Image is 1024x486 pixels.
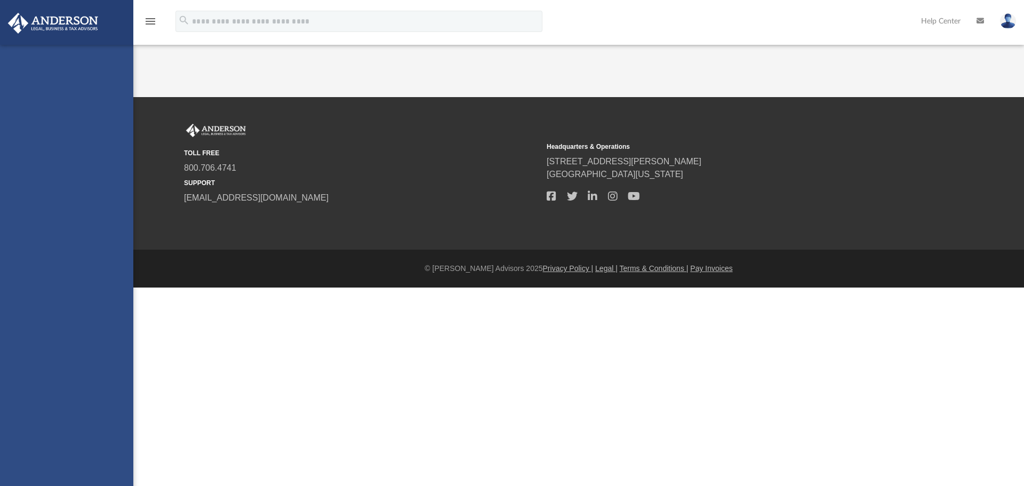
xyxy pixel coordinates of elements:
a: 800.706.4741 [184,163,236,172]
small: TOLL FREE [184,148,539,158]
a: Terms & Conditions | [620,264,689,273]
div: © [PERSON_NAME] Advisors 2025 [133,263,1024,274]
a: [GEOGRAPHIC_DATA][US_STATE] [547,170,683,179]
a: Legal | [595,264,618,273]
a: [STREET_ADDRESS][PERSON_NAME] [547,157,701,166]
img: User Pic [1000,13,1016,29]
a: [EMAIL_ADDRESS][DOMAIN_NAME] [184,193,329,202]
img: Anderson Advisors Platinum Portal [5,13,101,34]
a: menu [144,20,157,28]
i: menu [144,15,157,28]
small: SUPPORT [184,178,539,188]
a: Privacy Policy | [543,264,594,273]
a: Pay Invoices [690,264,732,273]
small: Headquarters & Operations [547,142,902,152]
i: search [178,14,190,26]
img: Anderson Advisors Platinum Portal [184,124,248,138]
